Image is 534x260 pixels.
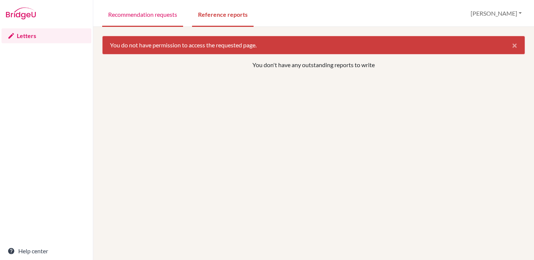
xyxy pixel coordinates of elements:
p: You don't have any outstanding reports to write [143,60,484,69]
a: Recommendation requests [102,1,183,27]
img: Bridge-U [6,7,36,19]
a: Help center [1,244,91,259]
button: Close [505,36,525,54]
a: Reference reports [192,1,254,27]
button: [PERSON_NAME] [467,6,525,21]
span: × [512,40,517,50]
div: You do not have permission to access the requested page. [102,36,525,54]
a: Letters [1,28,91,43]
